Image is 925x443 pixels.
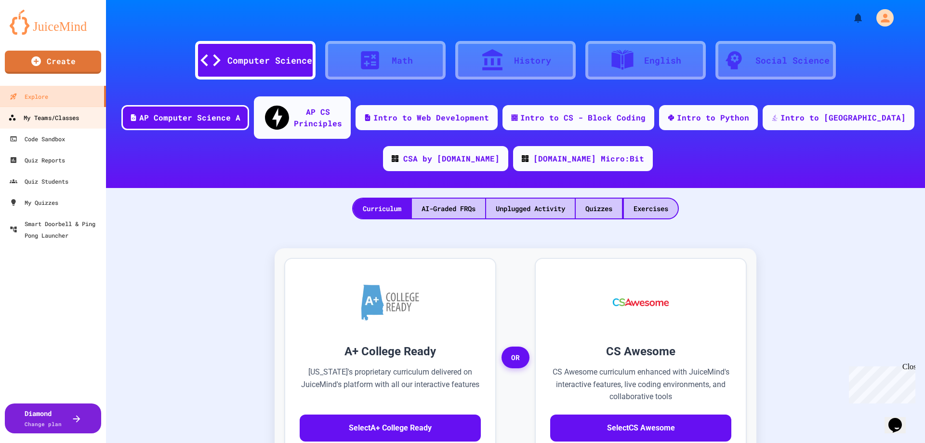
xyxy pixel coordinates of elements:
p: CS Awesome curriculum enhanced with JuiceMind's interactive features, live coding environments, a... [550,366,731,403]
div: Quiz Students [10,175,68,187]
div: Diamond [25,408,62,429]
div: My Teams/Classes [8,112,79,124]
button: SelectA+ College Ready [300,415,481,442]
div: Smart Doorbell & Ping Pong Launcher [10,218,102,241]
div: Unplugged Activity [486,199,575,218]
div: Explore [10,91,48,102]
a: Create [5,51,101,74]
div: Math [392,54,413,67]
img: A+ College Ready [361,284,419,321]
h3: CS Awesome [550,343,731,360]
img: logo-orange.svg [10,10,96,35]
div: Intro to Python [677,112,749,123]
div: Curriculum [353,199,411,218]
div: Quiz Reports [10,154,65,166]
div: Intro to Web Development [373,112,489,123]
div: Computer Science [227,54,312,67]
div: Intro to CS - Block Coding [520,112,646,123]
div: Exercises [624,199,678,218]
div: English [644,54,681,67]
div: Quizzes [576,199,622,218]
div: Intro to [GEOGRAPHIC_DATA] [780,112,906,123]
img: CODE_logo_RGB.png [522,155,529,162]
div: AP CS Principles [294,106,342,129]
img: CODE_logo_RGB.png [392,155,398,162]
div: Social Science [755,54,830,67]
div: AI-Graded FRQs [412,199,485,218]
div: Chat with us now!Close [4,4,66,61]
div: History [514,54,551,67]
div: CSA by [DOMAIN_NAME] [403,153,500,164]
div: My Account [866,7,896,29]
div: [DOMAIN_NAME] Micro:Bit [533,153,644,164]
button: SelectCS Awesome [550,415,731,442]
span: OR [502,347,529,369]
iframe: chat widget [845,362,915,403]
div: Code Sandbox [10,133,65,145]
button: DiamondChange plan [5,403,101,433]
img: CS Awesome [603,273,679,331]
iframe: chat widget [885,404,915,433]
h3: A+ College Ready [300,343,481,360]
div: My Quizzes [10,197,58,208]
div: AP Computer Science A [139,112,240,123]
p: [US_STATE]'s proprietary curriculum delivered on JuiceMind's platform with all our interactive fe... [300,366,481,403]
div: My Notifications [834,10,866,26]
span: Change plan [25,420,62,428]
